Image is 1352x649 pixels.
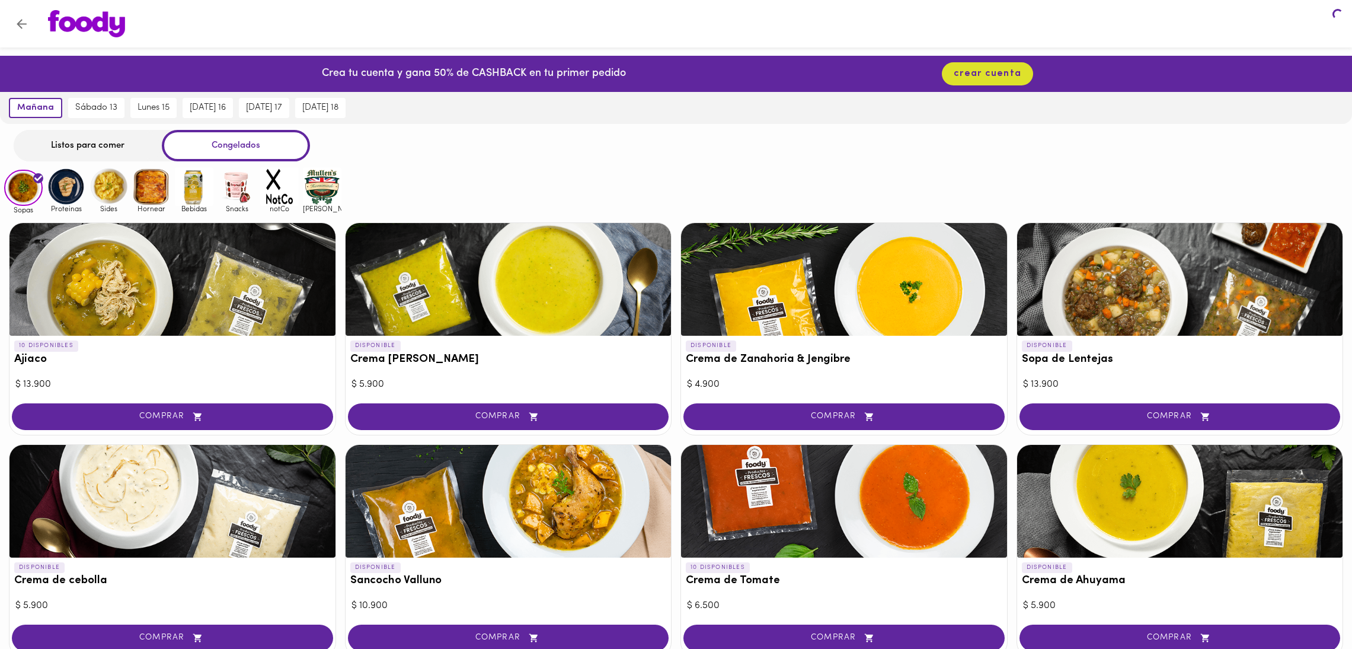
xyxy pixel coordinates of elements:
img: Sopas [4,170,43,206]
button: [DATE] 16 [183,98,233,118]
p: DISPONIBLE [686,341,736,351]
div: $ 13.900 [15,378,330,392]
img: Snacks [218,167,256,206]
button: mañana [9,98,62,118]
div: Crema de cebolla [9,445,335,558]
div: Crema de Tomate [681,445,1007,558]
button: COMPRAR [12,403,333,430]
span: Bebidas [175,205,213,212]
span: lunes 15 [138,103,170,113]
span: COMPRAR [27,412,318,422]
div: Crema del Huerto [346,223,672,336]
div: $ 5.900 [351,378,666,392]
span: Sides [90,205,128,212]
span: COMPRAR [1034,412,1326,422]
img: mullens [303,167,341,206]
div: $ 13.900 [1023,378,1337,392]
div: Sancocho Valluno [346,445,672,558]
div: Congelados [162,130,310,161]
span: Snacks [218,205,256,212]
img: logo.png [48,10,125,37]
div: Crema de Ahuyama [1017,445,1343,558]
h3: Crema de Ahuyama [1022,575,1338,587]
span: COMPRAR [363,412,654,422]
p: DISPONIBLE [1022,341,1072,351]
button: [DATE] 17 [239,98,289,118]
span: Sopas [4,206,43,214]
img: notCo [260,167,299,206]
p: 10 DISPONIBLES [686,562,750,573]
h3: Crema [PERSON_NAME] [350,354,667,366]
div: Crema de Zanahoria & Jengibre [681,223,1007,336]
h3: Sancocho Valluno [350,575,667,587]
img: Bebidas [175,167,213,206]
h3: Crema de Tomate [686,575,1002,587]
img: Hornear [132,167,171,206]
h3: Crema de Zanahoria & Jengibre [686,354,1002,366]
span: [DATE] 17 [246,103,282,113]
span: mañana [17,103,54,113]
div: $ 6.500 [687,599,1001,613]
div: $ 4.900 [687,378,1001,392]
span: COMPRAR [27,633,318,643]
span: COMPRAR [1034,633,1326,643]
div: $ 5.900 [1023,599,1337,613]
button: COMPRAR [348,403,669,430]
p: Crea tu cuenta y gana 50% de CASHBACK en tu primer pedido [322,66,626,82]
span: sábado 13 [75,103,117,113]
span: [PERSON_NAME] [303,205,341,212]
h3: Sopa de Lentejas [1022,354,1338,366]
span: crear cuenta [954,68,1021,79]
span: Hornear [132,205,171,212]
p: DISPONIBLE [350,341,401,351]
p: 10 DISPONIBLES [14,341,78,351]
button: sábado 13 [68,98,124,118]
button: crear cuenta [942,62,1033,85]
div: Sopa de Lentejas [1017,223,1343,336]
h3: Crema de cebolla [14,575,331,587]
div: $ 5.900 [15,599,330,613]
p: DISPONIBLE [350,562,401,573]
p: DISPONIBLE [14,562,65,573]
button: Volver [7,9,36,39]
span: COMPRAR [698,633,990,643]
img: Sides [90,167,128,206]
div: $ 10.900 [351,599,666,613]
span: [DATE] 18 [302,103,338,113]
h3: Ajiaco [14,354,331,366]
span: Proteinas [47,205,85,212]
button: COMPRAR [1019,403,1341,430]
div: Ajiaco [9,223,335,336]
span: COMPRAR [363,633,654,643]
p: DISPONIBLE [1022,562,1072,573]
span: [DATE] 16 [190,103,226,113]
span: COMPRAR [698,412,990,422]
button: lunes 15 [130,98,177,118]
div: Listos para comer [14,130,162,161]
button: [DATE] 18 [295,98,346,118]
span: notCo [260,205,299,212]
button: COMPRAR [683,403,1005,430]
img: Proteinas [47,167,85,206]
